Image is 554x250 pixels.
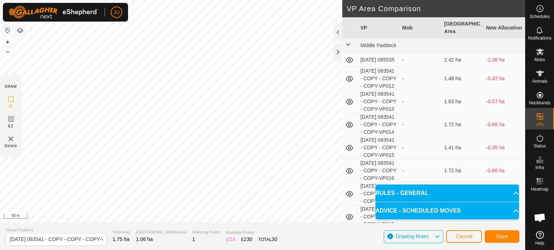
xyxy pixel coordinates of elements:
[3,47,12,56] button: –
[226,236,235,243] div: IZ
[535,58,545,62] span: Mobs
[136,229,186,235] span: [GEOGRAPHIC_DATA] Area
[441,136,483,159] td: 1.41 ha
[272,236,277,242] span: 30
[402,121,438,128] div: -
[6,227,107,233] span: Virtual Paddock
[528,36,551,40] span: Notifications
[375,189,428,197] span: RULES - GENERAL
[113,229,130,235] span: Total Area
[402,167,438,174] div: -
[5,143,17,149] span: Delete
[529,14,550,19] span: Schedules
[526,228,554,248] a: Help
[375,202,519,219] p-accordion-header: ADVICE - SCHEDULED MOVES
[357,67,399,90] td: [DATE] 083541 - COPY - COPY - COPY-VP012
[441,159,483,182] td: 1.72 ha
[241,236,252,243] div: EZ
[483,53,525,67] td: -1.36 ha
[441,113,483,136] td: 1.72 ha
[483,136,525,159] td: -0.35 ha
[456,233,472,239] span: Cancel
[3,26,12,35] button: Reset Map
[360,42,396,48] span: Middle Paddock
[483,113,525,136] td: -0.66 ha
[258,236,277,243] div: TOTAL
[357,159,399,182] td: [DATE] 083541 - COPY - COPY - COPY-VP016
[535,165,544,170] span: Infra
[529,101,550,105] span: Neckbands
[535,241,544,245] span: Help
[532,79,548,83] span: Animals
[247,236,252,242] span: 30
[402,75,438,82] div: -
[446,230,482,243] button: Cancel
[9,104,13,109] span: IZ
[483,159,525,182] td: -0.66 ha
[9,6,99,19] img: Gallagher Logo
[226,229,277,236] span: Available Points
[536,122,544,127] span: VPs
[357,136,399,159] td: [DATE] 083541 - COPY - COPY - COPY-VP015
[357,113,399,136] td: [DATE] 083541 - COPY - COPY - COPY-VP014
[113,9,119,16] span: JU
[533,144,546,148] span: Status
[483,90,525,113] td: -0.57 ha
[485,230,519,243] button: Save
[6,135,15,143] img: VP
[399,17,441,38] th: Mob
[16,26,25,35] button: Map Layers
[529,207,551,228] div: Open chat
[441,17,483,38] th: [GEOGRAPHIC_DATA] Area
[483,182,525,205] td: -0.79 ha
[496,233,508,239] span: Save
[357,17,399,38] th: VP
[357,53,399,67] td: [DATE] 085535
[441,90,483,113] td: 1.63 ha
[441,67,483,90] td: 1.48 ha
[347,4,525,13] h2: VP Area Comparison
[357,182,399,205] td: [DATE] 083541 - COPY - COPY - COPY-VP017
[441,182,483,205] td: 1.85 ha
[192,236,195,242] span: 1
[483,67,525,90] td: -0.42 ha
[270,213,291,220] a: Contact Us
[531,187,549,191] span: Heatmap
[357,90,399,113] td: [DATE] 083541 - COPY - COPY - COPY-VP013
[396,233,428,239] span: Drawing Rules
[8,123,14,129] span: EZ
[402,98,438,105] div: -
[113,236,129,242] span: 1.75 ha
[234,213,261,220] a: Privacy Policy
[192,229,220,235] span: Watering Points
[441,53,483,67] td: 2.42 ha
[375,185,519,202] p-accordion-header: RULES - GENERAL
[230,236,236,242] span: 14
[483,17,525,38] th: New Allocation
[402,144,438,151] div: -
[357,205,399,228] td: [DATE] 083541 - COPY - COPY - COPY-VP018
[375,206,461,215] span: ADVICE - SCHEDULED MOVES
[5,84,17,89] div: DRAW
[3,38,12,46] button: +
[136,236,153,242] span: 1.06 ha
[402,56,438,64] div: -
